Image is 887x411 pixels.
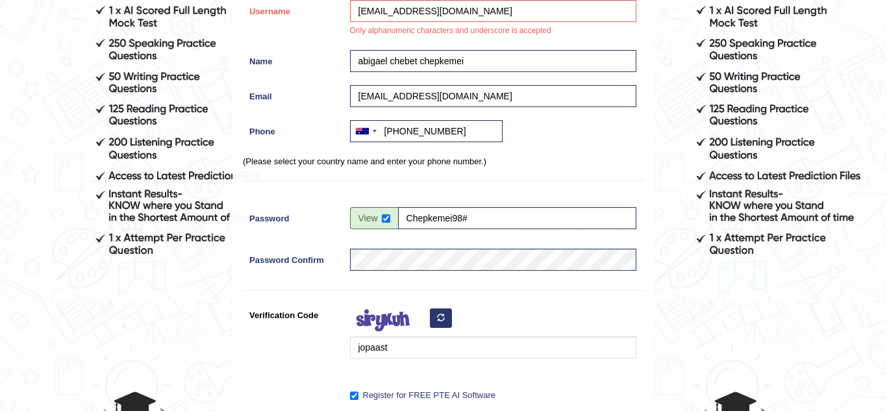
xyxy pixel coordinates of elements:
[243,85,344,103] label: Email
[243,304,344,321] label: Verification Code
[243,50,344,68] label: Name
[350,392,358,400] input: Register for FREE PTE AI Software
[243,120,344,138] label: Phone
[350,120,503,142] input: +61 412 345 678
[243,207,344,225] label: Password
[243,249,344,266] label: Password Confirm
[350,389,495,402] label: Register for FREE PTE AI Software
[243,155,644,168] p: (Please select your country name and enter your phone number.)
[382,214,390,223] input: Show/Hide Password
[351,121,381,142] div: Australia: +61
